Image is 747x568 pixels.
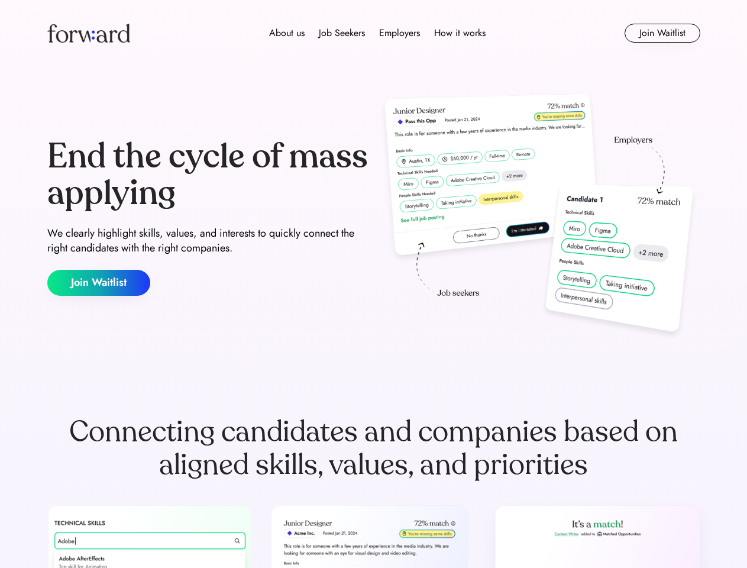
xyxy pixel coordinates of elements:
img: hero-image.png [379,90,700,344]
button: Join Waitlist [625,24,700,43]
div: Employers [379,26,420,40]
img: Forward logo [47,24,130,43]
div: How it works [434,26,486,40]
div: Job Seekers [319,26,365,40]
div: We clearly highlight skills, values, and interests to quickly connect the right candidates with t... [47,226,369,256]
div: End the cycle of mass applying [47,138,369,211]
div: About us [269,26,305,40]
button: Join Waitlist [47,270,150,296]
div: Connecting candidates and companies based on aligned skills, values, and priorities [47,415,700,482]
